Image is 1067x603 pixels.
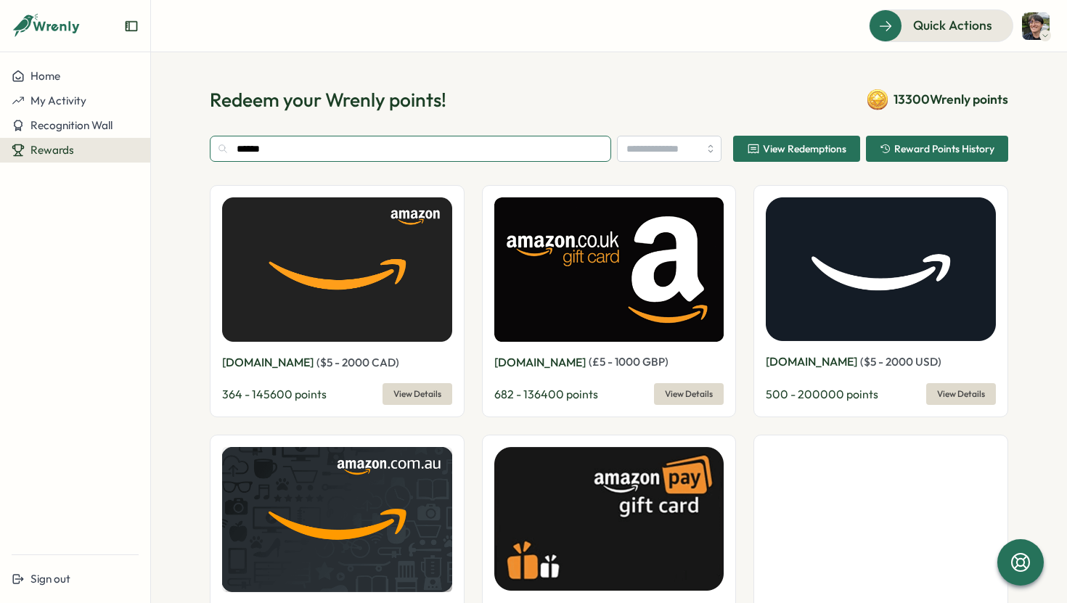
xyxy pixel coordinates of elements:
[766,387,878,401] span: 500 - 200000 points
[654,383,724,405] button: View Details
[210,87,446,112] h1: Redeem your Wrenly points!
[30,94,86,107] span: My Activity
[763,144,846,154] span: View Redemptions
[926,383,996,405] button: View Details
[766,353,857,371] p: [DOMAIN_NAME]
[494,447,724,591] img: Amazon.in
[1022,12,1050,40] img: Juan Cruz
[222,447,452,592] img: Amazon.com.au
[494,353,586,372] p: [DOMAIN_NAME]
[222,353,314,372] p: [DOMAIN_NAME]
[383,383,452,405] button: View Details
[733,136,860,162] button: View Redemptions
[860,355,941,369] span: ( $ 5 - 2000 USD )
[766,197,996,341] img: Amazon.com
[494,387,598,401] span: 682 - 136400 points
[30,572,70,586] span: Sign out
[30,118,113,132] span: Recognition Wall
[766,447,996,591] img: Amazon.es
[393,384,441,404] span: View Details
[222,387,327,401] span: 364 - 145600 points
[866,136,1008,162] button: Reward Points History
[869,9,1013,41] button: Quick Actions
[124,19,139,33] button: Expand sidebar
[937,384,985,404] span: View Details
[222,197,452,342] img: Amazon.ca
[665,384,713,404] span: View Details
[913,16,992,35] span: Quick Actions
[30,69,60,83] span: Home
[589,355,669,369] span: ( £ 5 - 1000 GBP )
[494,197,724,341] img: Amazon.co.uk
[316,356,399,369] span: ( $ 5 - 2000 CAD )
[894,144,994,154] span: Reward Points History
[30,143,74,157] span: Rewards
[894,90,1008,109] span: 13300 Wrenly points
